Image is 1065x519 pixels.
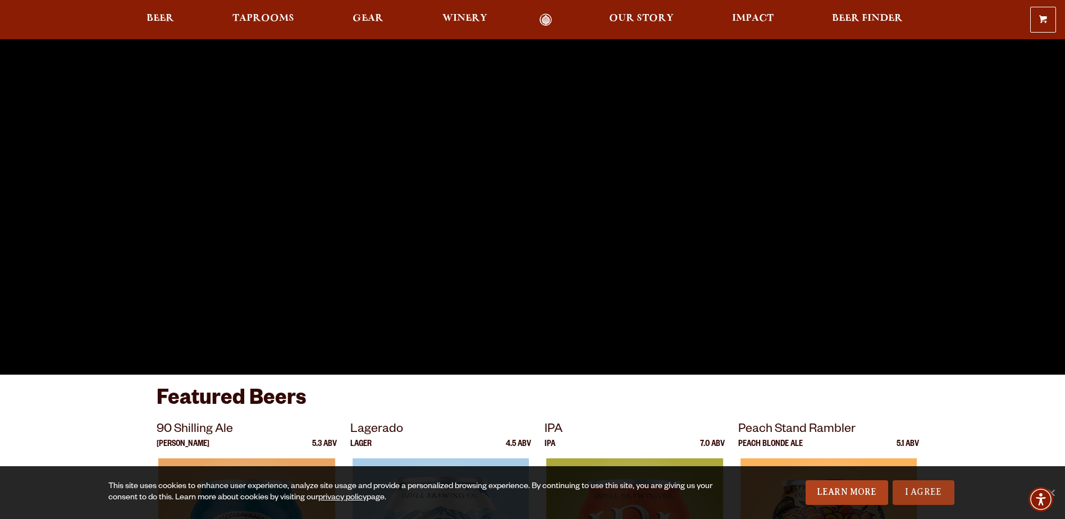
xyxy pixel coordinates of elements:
[738,440,803,458] p: Peach Blonde Ale
[732,14,774,23] span: Impact
[609,14,674,23] span: Our Story
[435,13,495,26] a: Winery
[700,440,725,458] p: 7.0 ABV
[318,494,367,503] a: privacy policy
[806,480,888,505] a: Learn More
[525,13,567,26] a: Odell Home
[545,420,725,440] p: IPA
[232,14,294,23] span: Taprooms
[345,13,391,26] a: Gear
[832,14,903,23] span: Beer Finder
[545,440,555,458] p: IPA
[725,13,781,26] a: Impact
[312,440,337,458] p: 5.3 ABV
[442,14,487,23] span: Winery
[506,440,531,458] p: 4.5 ABV
[147,14,174,23] span: Beer
[350,420,531,440] p: Lagerado
[225,13,301,26] a: Taprooms
[157,420,337,440] p: 90 Shilling Ale
[738,420,919,440] p: Peach Stand Rambler
[602,13,681,26] a: Our Story
[1029,487,1053,512] div: Accessibility Menu
[157,440,209,458] p: [PERSON_NAME]
[893,480,954,505] a: I Agree
[157,386,909,420] h3: Featured Beers
[108,481,714,504] div: This site uses cookies to enhance user experience, analyze site usage and provide a personalized ...
[825,13,910,26] a: Beer Finder
[350,440,372,458] p: Lager
[353,14,383,23] span: Gear
[139,13,181,26] a: Beer
[897,440,919,458] p: 5.1 ABV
